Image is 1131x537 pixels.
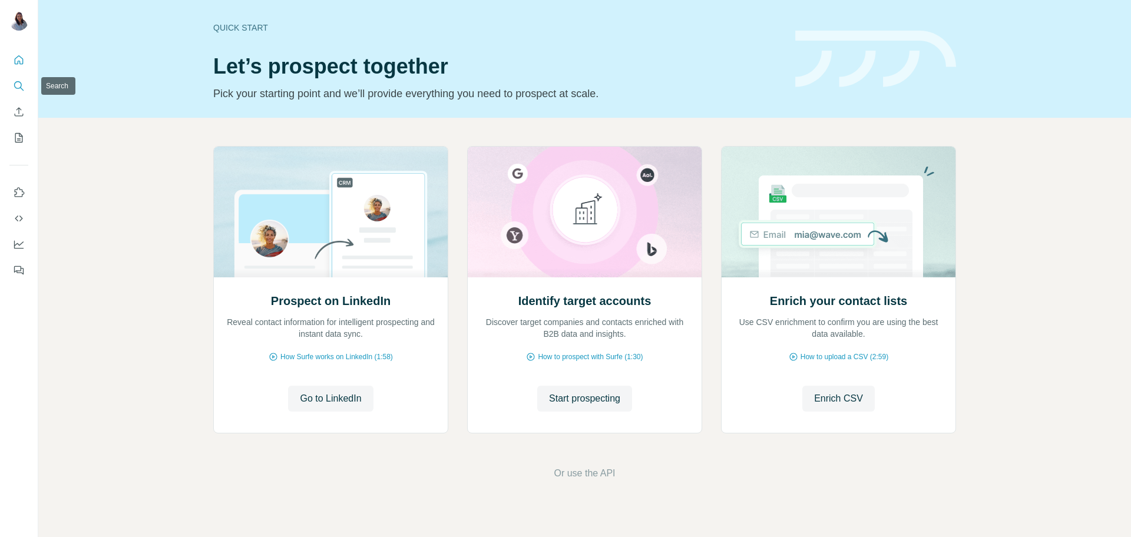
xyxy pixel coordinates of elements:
p: Discover target companies and contacts enriched with B2B data and insights. [479,316,690,340]
span: How Surfe works on LinkedIn (1:58) [280,352,393,362]
button: Enrich CSV [802,386,875,412]
button: Or use the API [554,466,615,480]
img: Avatar [9,12,28,31]
span: Start prospecting [549,392,620,406]
p: Reveal contact information for intelligent prospecting and instant data sync. [226,316,436,340]
p: Pick your starting point and we’ll provide everything you need to prospect at scale. [213,85,781,102]
img: banner [795,31,956,88]
span: Go to LinkedIn [300,392,361,406]
img: Enrich your contact lists [721,147,956,277]
button: Use Surfe API [9,208,28,229]
h2: Enrich your contact lists [770,293,907,309]
div: Quick start [213,22,781,34]
button: Quick start [9,49,28,71]
button: Search [9,75,28,97]
p: Use CSV enrichment to confirm you are using the best data available. [733,316,944,340]
img: Identify target accounts [467,147,702,277]
button: Start prospecting [537,386,632,412]
button: Enrich CSV [9,101,28,122]
button: My lists [9,127,28,148]
span: Enrich CSV [814,392,863,406]
span: How to prospect with Surfe (1:30) [538,352,643,362]
button: Dashboard [9,234,28,255]
h1: Let’s prospect together [213,55,781,78]
button: Go to LinkedIn [288,386,373,412]
span: How to upload a CSV (2:59) [801,352,888,362]
button: Use Surfe on LinkedIn [9,182,28,203]
h2: Prospect on LinkedIn [271,293,391,309]
img: Prospect on LinkedIn [213,147,448,277]
button: Feedback [9,260,28,281]
h2: Identify target accounts [518,293,652,309]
